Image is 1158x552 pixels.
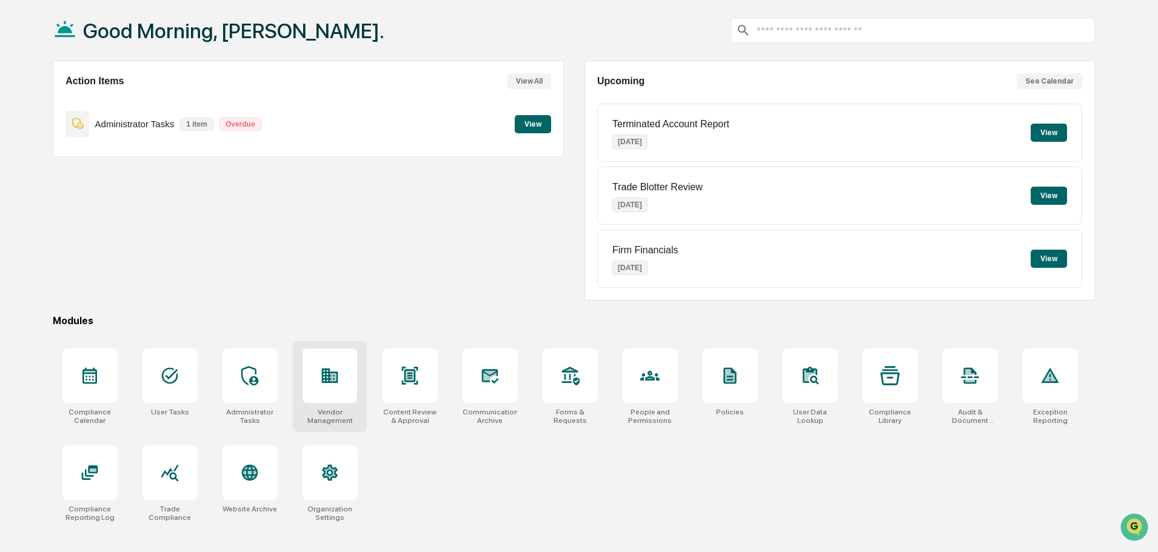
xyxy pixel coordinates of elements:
a: Powered byPylon [85,205,147,214]
div: Modules [53,315,1095,327]
div: Trade Compliance [142,505,197,522]
div: Compliance Calendar [62,408,117,425]
a: 🖐️Preclearance [7,148,83,170]
p: Firm Financials [612,245,678,256]
p: 1 item [180,118,213,131]
h2: Upcoming [597,76,644,87]
div: Forms & Requests [543,408,597,425]
a: View [515,118,551,129]
div: Audit & Document Logs [943,408,997,425]
div: Start new chat [41,93,199,105]
div: Administrator Tasks [223,408,277,425]
p: Trade Blotter Review [612,182,703,193]
p: How can we help? [12,25,221,45]
button: View All [507,73,551,89]
p: [DATE] [612,135,648,149]
div: Vendor Management [303,408,357,425]
div: Website Archive [223,505,277,513]
div: Policies [716,408,744,416]
div: Content Review & Approval [383,408,437,425]
div: We're available if you need us! [41,105,153,115]
div: Compliance Library [863,408,917,425]
div: 🖐️ [12,154,22,164]
button: Start new chat [206,96,221,111]
span: Attestations [100,153,150,165]
a: 🔎Data Lookup [7,171,81,193]
img: 1746055101610-c473b297-6a78-478c-a979-82029cc54cd1 [12,93,34,115]
p: Administrator Tasks [95,119,175,129]
button: View [1031,124,1067,142]
button: View [1031,250,1067,268]
div: Exception Reporting [1023,408,1077,425]
div: 🔎 [12,177,22,187]
div: Compliance Reporting Log [62,505,117,522]
span: Pylon [121,205,147,214]
div: User Tasks [151,408,189,416]
button: See Calendar [1017,73,1082,89]
div: Organization Settings [303,505,357,522]
div: User Data Lookup [783,408,837,425]
div: People and Permissions [623,408,677,425]
h2: Action Items [65,76,124,87]
p: [DATE] [612,198,648,212]
p: Terminated Account Report [612,119,729,130]
button: View [515,115,551,133]
p: [DATE] [612,261,648,275]
h1: Good Morning, [PERSON_NAME]. [83,19,384,43]
p: Overdue [219,118,261,131]
span: Preclearance [24,153,78,165]
div: Communications Archive [463,408,517,425]
div: 🗄️ [88,154,98,164]
a: 🗄️Attestations [83,148,155,170]
button: View [1031,187,1067,205]
span: Data Lookup [24,176,76,188]
iframe: Open customer support [1119,512,1152,545]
